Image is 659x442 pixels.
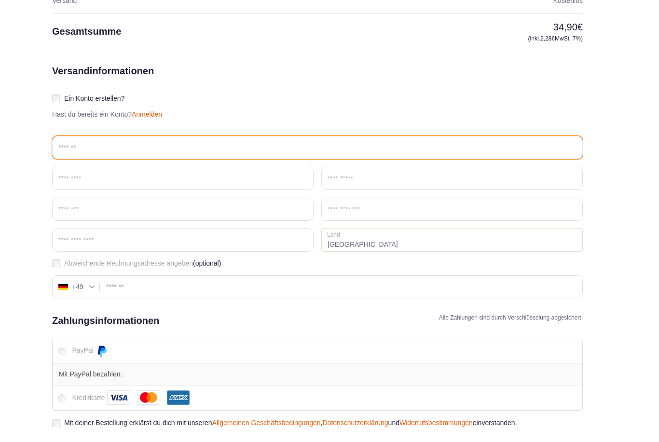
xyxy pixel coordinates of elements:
[132,110,162,118] a: Anmelden
[439,313,583,322] h4: Alle Zahlungen sind durch Verschlüsselung abgesichert.
[212,419,321,427] a: Allgemeinen Geschäftsbedingungen
[577,22,583,32] span: €
[137,390,160,405] img: Mastercard
[551,35,555,42] span: €
[193,259,221,268] span: (optional)
[322,419,388,427] a: Datenschutzerklärung
[64,419,517,427] span: Mit deiner Bestellung erklärst du dich mit unseren , und einverstanden.
[107,390,130,405] img: Visa
[96,345,108,357] img: PayPal
[52,64,154,136] h2: Versandinformationen
[53,276,100,298] div: Germany (Deutschland): +49
[72,347,110,354] label: PayPal
[399,419,473,427] a: Widerrufsbestimmungen
[52,259,60,267] input: Abweichende Rechnungsadresse angeben(optional)
[553,22,583,32] bdi: 34,90
[167,390,190,405] img: American Express
[52,313,159,328] h2: Zahlungsinformationen
[72,394,192,402] label: Kreditkarte
[52,419,60,427] input: Mit deiner Bestellung erklärst du dich mit unserenAllgemeinen Geschäftsbedingungen,Datenschutzerk...
[52,259,583,268] label: Abweichende Rechnungsadresse angeben
[540,35,555,42] span: 2,28
[321,228,583,252] strong: [GEOGRAPHIC_DATA]
[59,369,576,379] p: Mit PayPal bezahlen.
[64,94,124,102] span: Ein Konto erstellen?
[428,34,583,43] small: (inkl. MwSt. 7%)
[48,110,166,119] p: Hast du bereits ein Konto?
[72,283,83,290] div: +49
[52,26,121,37] span: Gesamtsumme
[52,94,60,102] input: Ein Konto erstellen?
